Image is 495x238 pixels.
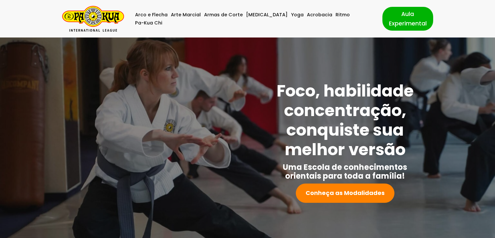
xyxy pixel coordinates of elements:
[382,7,433,30] a: Aula Experimental
[306,189,385,197] strong: Conheça as Modalidades
[204,11,243,19] a: Armas de Corte
[62,6,124,32] a: Pa-Kua Brasil Uma Escola de conhecimentos orientais para toda a família. Foco, habilidade concent...
[307,11,332,19] a: Acrobacia
[336,11,350,19] a: Ritmo
[283,162,407,181] strong: Uma Escola de conhecimentos orientais para toda a família!
[134,11,373,27] div: Menu primário
[277,79,414,161] strong: Foco, habilidade concentração, conquiste sua melhor versão
[135,11,168,19] a: Arco e Flecha
[291,11,304,19] a: Yoga
[135,19,162,27] a: Pa-Kua Chi
[171,11,201,19] a: Arte Marcial
[296,184,394,203] a: Conheça as Modalidades
[246,11,288,19] a: [MEDICAL_DATA]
